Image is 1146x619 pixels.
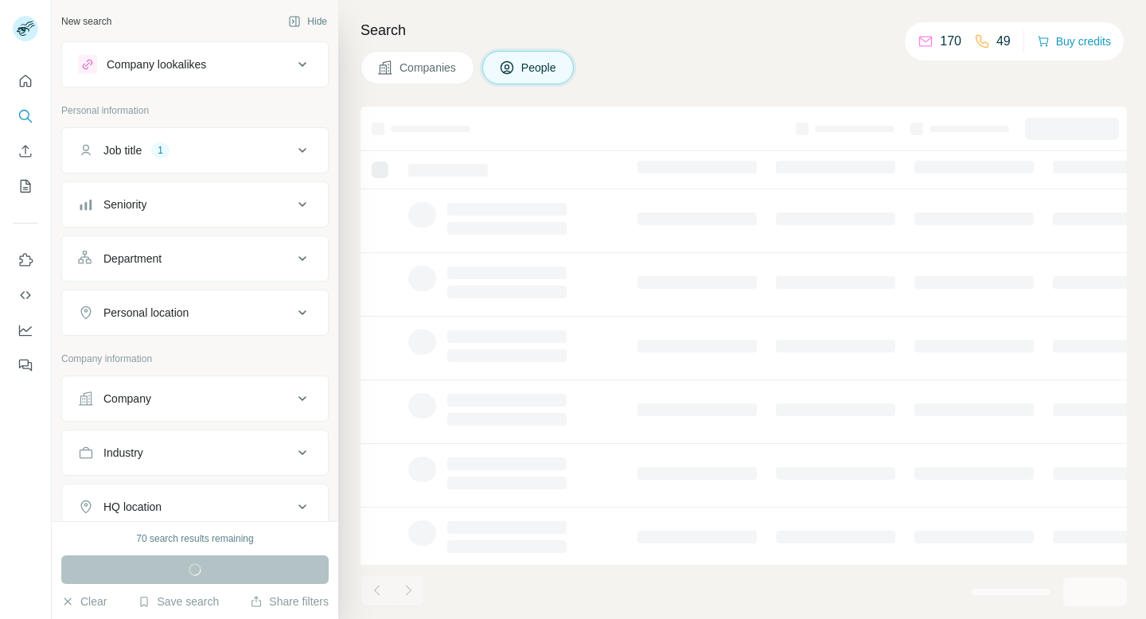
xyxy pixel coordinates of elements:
[940,32,961,51] p: 170
[62,380,328,418] button: Company
[62,239,328,278] button: Department
[61,352,329,366] p: Company information
[103,445,143,461] div: Industry
[61,594,107,609] button: Clear
[103,197,146,212] div: Seniority
[62,45,328,84] button: Company lookalikes
[62,185,328,224] button: Seniority
[61,14,111,29] div: New search
[13,281,38,309] button: Use Surfe API
[1037,30,1111,53] button: Buy credits
[13,102,38,130] button: Search
[996,32,1011,51] p: 49
[62,434,328,472] button: Industry
[138,594,219,609] button: Save search
[136,531,253,546] div: 70 search results remaining
[62,488,328,526] button: HQ location
[13,67,38,95] button: Quick start
[62,131,328,169] button: Job title1
[13,246,38,274] button: Use Surfe on LinkedIn
[13,351,38,380] button: Feedback
[107,56,206,72] div: Company lookalikes
[103,305,189,321] div: Personal location
[62,294,328,332] button: Personal location
[400,60,458,76] span: Companies
[13,137,38,165] button: Enrich CSV
[13,316,38,345] button: Dashboard
[103,499,162,515] div: HQ location
[521,60,558,76] span: People
[361,19,1127,41] h4: Search
[250,594,329,609] button: Share filters
[103,142,142,158] div: Job title
[151,143,170,158] div: 1
[13,172,38,200] button: My lists
[61,103,329,118] p: Personal information
[277,10,338,33] button: Hide
[103,391,151,407] div: Company
[103,251,162,267] div: Department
